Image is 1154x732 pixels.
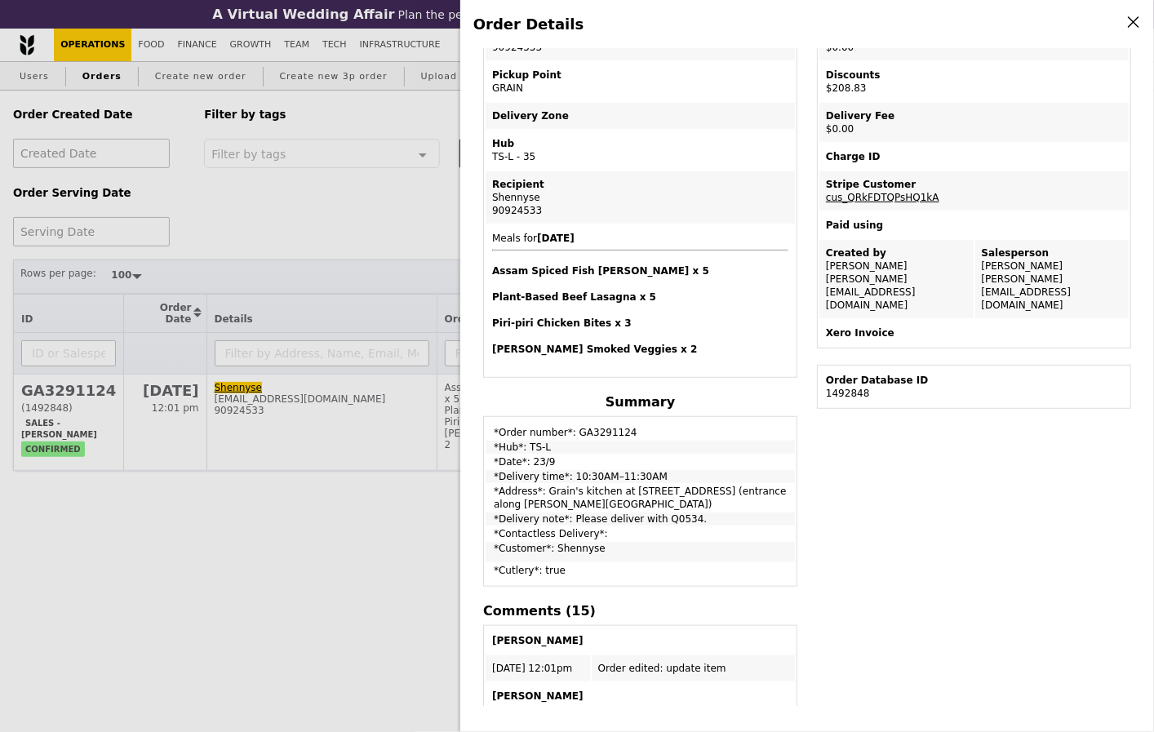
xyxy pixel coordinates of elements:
[819,103,1129,142] td: $0.00
[537,233,575,244] b: [DATE]
[826,246,967,260] div: Created by
[826,374,1122,387] div: Order Database ID
[492,343,788,356] h4: [PERSON_NAME] Smoked Veggies x 2
[492,690,584,702] b: [PERSON_NAME]
[826,326,1122,339] div: Xero Invoice
[492,317,788,330] h4: Piri-piri Chicken Bites x 3
[486,485,795,511] td: *Address*: Grain's kitchen at [STREET_ADDRESS] (entrance along [PERSON_NAME][GEOGRAPHIC_DATA])
[492,178,788,191] div: Recipient
[826,192,939,203] a: cus_QRkFDTQPsHQ1kA
[826,109,1122,122] div: Delivery Fee
[975,240,1130,318] td: [PERSON_NAME] [PERSON_NAME][EMAIL_ADDRESS][DOMAIN_NAME]
[486,419,795,439] td: *Order number*: GA3291124
[492,69,788,82] div: Pickup Point
[492,233,788,356] span: Meals for
[486,527,795,540] td: *Contactless Delivery*:
[826,69,1122,82] div: Discounts
[492,663,572,674] span: [DATE] 12:01pm
[483,603,797,619] h4: Comments (15)
[483,394,797,410] h4: Summary
[492,291,788,304] h4: Plant-Based Beef Lasagna x 5
[486,542,795,562] td: *Customer*: Shennyse
[819,367,1129,406] td: 1492848
[486,131,795,170] td: TS-L - 35
[826,219,1122,232] div: Paid using
[486,564,795,584] td: *Cutlery*: true
[492,137,788,150] div: Hub
[486,470,795,483] td: *Delivery time*: 10:30AM–11:30AM
[486,441,795,454] td: *Hub*: TS-L
[826,150,1122,163] div: Charge ID
[492,635,584,646] b: [PERSON_NAME]
[826,178,1122,191] div: Stripe Customer
[486,62,795,101] td: GRAIN
[492,191,788,204] div: Shennyse
[819,62,1129,101] td: $208.83
[473,16,584,33] span: Order Details
[486,512,795,526] td: *Delivery note*: Please deliver with Q0534.
[486,455,795,468] td: *Date*: 23/9
[819,240,974,318] td: [PERSON_NAME] [PERSON_NAME][EMAIL_ADDRESS][DOMAIN_NAME]
[982,246,1123,260] div: Salesperson
[492,109,788,122] div: Delivery Zone
[492,264,788,277] h4: Assam Spiced Fish [PERSON_NAME] x 5
[492,204,788,217] div: 90924533
[592,655,795,681] td: Order edited: update item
